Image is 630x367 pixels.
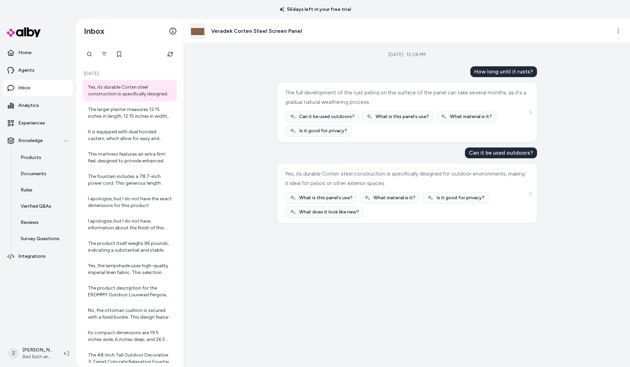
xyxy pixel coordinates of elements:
a: Agents [3,62,73,78]
div: Yes, its durable Corten steel construction is specifically designed for outdoor environments, mak... [88,84,173,97]
p: Knowledge [18,137,43,144]
h2: Inbox [84,26,105,36]
span: What material is it? [374,194,415,201]
a: The product itself weighs 96 pounds, indicating a substantial and stable piece of furniture. [83,236,177,258]
a: Survey Questions [14,231,73,247]
div: No, the ottoman cushion is secured with a fixed buckle. This design feature prevents the cushion ... [88,307,173,321]
img: Veradek-Corten-Steel-Screen-Panel.jpg [190,23,205,39]
div: [DATE] · 12:08 PM [388,51,426,58]
div: How long until it rusts? [470,66,537,77]
a: Reviews [14,214,73,231]
a: I apologize, but I do not have the exact dimensions for this product. [83,191,177,213]
div: The product description for the EROMMY Outdoor Louvered Pergola Gazebo advises opening the louver... [88,285,173,298]
h3: Veradek Corten Steel Screen Panel [211,27,302,35]
a: Products [14,150,73,166]
p: Experiences [18,120,45,127]
p: Rules [21,187,32,193]
div: The fountain includes a 78.7-inch power cord. This generous length provides flexibility in positi... [88,173,173,187]
a: No, the ottoman cushion is secured with a fixed buckle. This design feature prevents the cushion ... [83,303,177,325]
div: Its compact dimensions are 19.5 inches wide, 6 inches deep, and 26.5 inches high, making it ideal... [88,329,173,343]
button: Filter [97,47,111,61]
button: Z[PERSON_NAME]Bed Bath and Beyond [4,343,58,364]
a: Verified Q&As [14,198,73,214]
button: Knowledge [3,133,73,149]
a: Inbox [3,80,73,96]
p: [PERSON_NAME] [22,347,53,353]
p: Documents [21,170,46,177]
div: The product itself weighs 96 pounds, indicating a substantial and stable piece of furniture. [88,240,173,254]
p: Inbox [18,85,30,91]
span: Bed Bath and Beyond [22,353,53,360]
div: This mattress features an extra firm feel, designed to provide enhanced support and stability for... [88,151,173,164]
div: I apologize, but I do not have the exact dimensions for this product. [88,196,173,209]
a: Experiences [3,115,73,131]
p: Survey Questions [21,235,60,242]
p: Integrations [18,253,46,260]
button: Refresh [163,47,177,61]
button: See more [526,189,534,198]
a: Integrations [3,248,73,265]
span: What is this panel's use? [376,113,429,120]
a: This mattress features an extra firm feel, designed to provide enhanced support and stability for... [83,147,177,168]
a: Home [3,45,73,61]
span: Is it good for privacy? [436,194,485,201]
p: Analytics [18,102,39,109]
div: The larger planter measures 12.15 inches in length, 12.15 inches in width, and 18.65 inches in he... [88,106,173,120]
div: The full development of the rust patina on the surface of the panel can take several months, as i... [285,88,527,107]
span: Can it be used outdoors? [299,113,355,120]
a: Yes, its durable Corten steel construction is specifically designed for outdoor environments, mak... [83,80,177,101]
p: Verified Q&As [21,203,51,210]
span: What is this panel's use? [299,194,353,201]
a: Rules [14,182,73,198]
div: Can it be used outdoors? [465,147,537,158]
button: See more [526,108,534,116]
a: Documents [14,166,73,182]
p: Agents [18,67,35,74]
span: What material is it? [450,113,492,120]
a: Analytics [3,97,73,114]
a: Yes, the lampshade uses high-quality imperial linen fabric. This selection ensures a premium feel... [83,258,177,280]
div: It is equipped with dual hooded casters, which allow for easy and smooth movement around your wor... [88,129,173,142]
span: Is it good for privacy? [299,128,347,134]
span: What does it look like new? [299,209,359,215]
p: [DATE] [83,70,177,77]
div: Yes, the lampshade uses high-quality imperial linen fabric. This selection ensures a premium feel... [88,262,173,276]
div: The 48-Inch Tall Outdoor Decorative 3-Tiered Concrete Relaxation Fountain features a UL test low-... [88,352,173,365]
p: Home [18,49,31,56]
p: 56 days left in your free trial [275,6,355,13]
a: The product description for the EROMMY Outdoor Louvered Pergola Gazebo advises opening the louver... [83,281,177,302]
p: Reviews [21,219,39,226]
div: I apologize, but I do not have information about the finish of this product. Is there anything el... [88,218,173,231]
span: Z [8,348,19,359]
p: Products [21,154,41,161]
a: It is equipped with dual hooded casters, which allow for easy and smooth movement around your wor... [83,124,177,146]
a: Its compact dimensions are 19.5 inches wide, 6 inches deep, and 26.5 inches high, making it ideal... [83,325,177,347]
a: I apologize, but I do not have information about the finish of this product. Is there anything el... [83,214,177,235]
div: Yes, its durable Corten steel construction is specifically designed for outdoor environments, mak... [285,169,527,188]
a: The fountain includes a 78.7-inch power cord. This generous length provides flexibility in positi... [83,169,177,191]
a: The larger planter measures 12.15 inches in length, 12.15 inches in width, and 18.65 inches in he... [83,102,177,124]
img: alby Logo [7,27,41,37]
